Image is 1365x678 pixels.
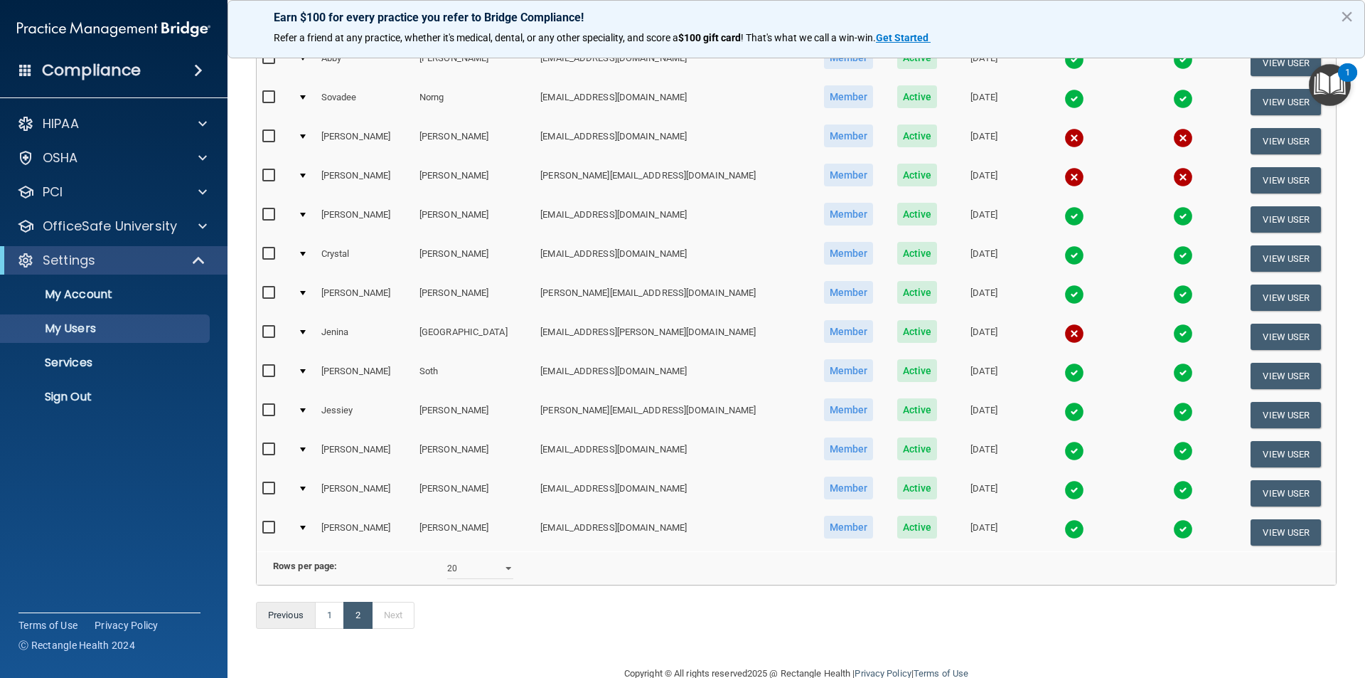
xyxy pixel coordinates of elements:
[824,320,874,343] span: Member
[1064,245,1084,265] img: tick.e7d51cea.svg
[17,115,207,132] a: HIPAA
[1340,5,1354,28] button: Close
[17,15,210,43] img: PMB logo
[1119,577,1348,634] iframe: Drift Widget Chat Controller
[824,164,874,186] span: Member
[897,516,938,539] span: Active
[316,278,414,317] td: [PERSON_NAME]
[17,252,206,269] a: Settings
[876,32,928,43] strong: Get Started
[18,618,77,632] a: Terms of Use
[414,396,535,435] td: [PERSON_NAME]
[824,359,874,382] span: Member
[948,200,1019,239] td: [DATE]
[897,164,938,186] span: Active
[1064,128,1084,148] img: cross.ca9f0e7f.svg
[316,356,414,396] td: [PERSON_NAME]
[535,356,811,396] td: [EMAIL_ADDRESS][DOMAIN_NAME]
[316,239,414,278] td: Crystal
[9,356,203,370] p: Services
[1251,285,1321,311] button: View User
[948,239,1019,278] td: [DATE]
[535,435,811,474] td: [EMAIL_ADDRESS][DOMAIN_NAME]
[414,513,535,551] td: [PERSON_NAME]
[414,43,535,83] td: [PERSON_NAME]
[824,438,874,460] span: Member
[824,477,874,499] span: Member
[535,83,811,122] td: [EMAIL_ADDRESS][DOMAIN_NAME]
[1251,50,1321,76] button: View User
[1064,50,1084,70] img: tick.e7d51cea.svg
[897,242,938,265] span: Active
[274,11,1319,24] p: Earn $100 for every practice you refer to Bridge Compliance!
[824,85,874,108] span: Member
[1064,89,1084,109] img: tick.e7d51cea.svg
[1064,285,1084,304] img: tick.e7d51cea.svg
[42,60,141,80] h4: Compliance
[948,356,1019,396] td: [DATE]
[17,149,207,166] a: OSHA
[948,317,1019,356] td: [DATE]
[535,513,811,551] td: [EMAIL_ADDRESS][DOMAIN_NAME]
[1251,324,1321,350] button: View User
[678,32,741,43] strong: $100 gift card
[1309,64,1351,106] button: Open Resource Center, 1 new notification
[535,317,811,356] td: [EMAIL_ADDRESS][PERSON_NAME][DOMAIN_NAME]
[17,184,207,201] a: PCI
[948,513,1019,551] td: [DATE]
[1173,50,1193,70] img: tick.e7d51cea.svg
[824,203,874,226] span: Member
[414,474,535,513] td: [PERSON_NAME]
[948,161,1019,200] td: [DATE]
[274,32,678,43] span: Refer a friend at any practice, whether it's medical, dental, or any other speciality, and score a
[535,239,811,278] td: [EMAIL_ADDRESS][DOMAIN_NAME]
[1251,480,1321,507] button: View User
[316,122,414,161] td: [PERSON_NAME]
[316,435,414,474] td: [PERSON_NAME]
[897,281,938,304] span: Active
[1251,441,1321,467] button: View User
[1251,89,1321,115] button: View User
[316,396,414,435] td: Jessiey
[316,317,414,356] td: Jenina
[316,474,414,513] td: [PERSON_NAME]
[17,218,207,235] a: OfficeSafe University
[897,438,938,460] span: Active
[414,435,535,474] td: [PERSON_NAME]
[414,278,535,317] td: [PERSON_NAME]
[535,200,811,239] td: [EMAIL_ADDRESS][DOMAIN_NAME]
[1345,73,1350,91] div: 1
[948,396,1019,435] td: [DATE]
[897,398,938,421] span: Active
[316,200,414,239] td: [PERSON_NAME]
[1064,402,1084,422] img: tick.e7d51cea.svg
[1173,206,1193,226] img: tick.e7d51cea.svg
[948,43,1019,83] td: [DATE]
[1173,245,1193,265] img: tick.e7d51cea.svg
[897,320,938,343] span: Active
[1173,324,1193,344] img: tick.e7d51cea.svg
[824,281,874,304] span: Member
[897,203,938,226] span: Active
[316,83,414,122] td: Sovadee
[414,200,535,239] td: [PERSON_NAME]
[43,252,95,269] p: Settings
[1173,89,1193,109] img: tick.e7d51cea.svg
[535,161,811,200] td: [PERSON_NAME][EMAIL_ADDRESS][DOMAIN_NAME]
[824,242,874,265] span: Member
[1173,167,1193,187] img: cross.ca9f0e7f.svg
[1064,206,1084,226] img: tick.e7d51cea.svg
[9,287,203,302] p: My Account
[256,602,316,629] a: Previous
[316,161,414,200] td: [PERSON_NAME]
[1173,480,1193,500] img: tick.e7d51cea.svg
[414,83,535,122] td: Norng
[948,278,1019,317] td: [DATE]
[535,43,811,83] td: [EMAIL_ADDRESS][DOMAIN_NAME]
[1173,285,1193,304] img: tick.e7d51cea.svg
[1173,519,1193,539] img: tick.e7d51cea.svg
[95,618,159,632] a: Privacy Policy
[1251,363,1321,389] button: View User
[1251,167,1321,194] button: View User
[535,278,811,317] td: [PERSON_NAME][EMAIL_ADDRESS][DOMAIN_NAME]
